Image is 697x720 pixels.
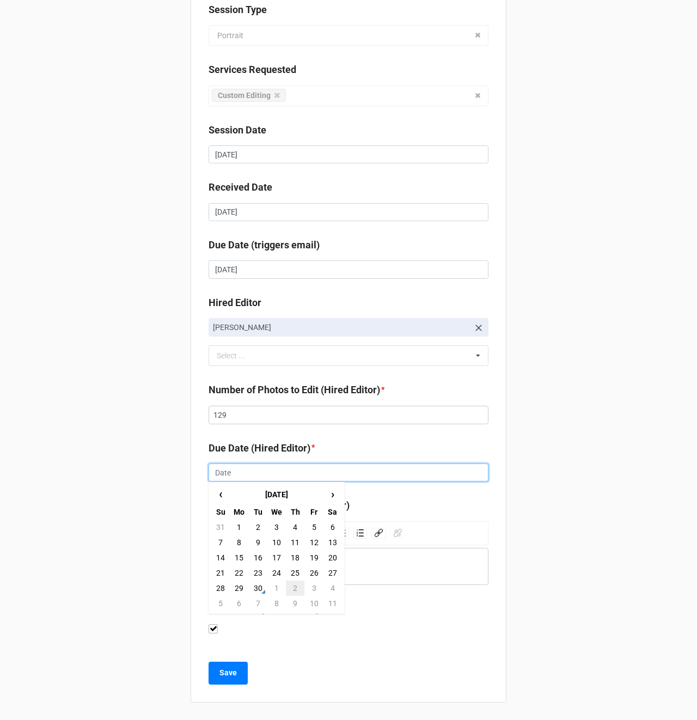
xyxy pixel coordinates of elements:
[353,528,367,539] div: Ordered
[212,485,229,503] span: ‹
[211,520,230,535] td: 31
[209,123,266,138] label: Session Date
[209,441,310,456] label: Due Date (Hired Editor)
[332,525,369,541] div: rdw-list-control
[286,596,304,611] td: 9
[286,520,304,535] td: 4
[209,260,488,279] input: Date
[304,550,323,565] td: 19
[230,520,248,535] td: 1
[209,382,380,398] label: Number of Photos to Edit (Hired Editor)
[249,565,267,581] td: 23
[323,596,342,611] td: 11
[323,520,342,535] td: 6
[211,504,230,520] th: Su
[209,203,488,222] input: Date
[267,581,286,596] td: 1
[323,550,342,565] td: 20
[286,504,304,520] th: Th
[219,667,237,679] b: Save
[249,596,267,611] td: 7
[213,322,469,333] p: [PERSON_NAME]
[390,528,405,539] div: Unlink
[209,295,261,310] label: Hired Editor
[267,596,286,611] td: 8
[304,504,323,520] th: Fr
[304,520,323,535] td: 5
[211,596,230,611] td: 5
[304,565,323,581] td: 26
[371,528,386,539] div: Link
[249,581,267,596] td: 30
[286,535,304,550] td: 11
[211,550,230,565] td: 14
[209,180,272,195] label: Received Date
[209,521,488,545] div: rdw-toolbar
[304,581,323,596] td: 3
[230,596,248,611] td: 6
[209,662,248,685] button: Save
[249,550,267,565] td: 16
[324,485,341,503] span: ›
[286,550,304,565] td: 18
[211,581,230,596] td: 28
[249,504,267,520] th: Tu
[209,521,488,585] div: rdw-wrapper
[209,237,320,253] label: Due Date (triggers email)
[249,520,267,535] td: 2
[286,565,304,581] td: 25
[230,504,248,520] th: Mo
[267,535,286,550] td: 10
[323,504,342,520] th: Sa
[323,535,342,550] td: 13
[230,485,323,504] th: [DATE]
[209,62,296,77] label: Services Requested
[214,350,261,362] div: Select ...
[209,2,267,17] label: Session Type
[230,581,248,596] td: 29
[209,145,488,164] input: Date
[211,535,230,550] td: 7
[267,565,286,581] td: 24
[267,550,286,565] td: 17
[209,463,488,482] input: Date
[211,565,230,581] td: 21
[304,535,323,550] td: 12
[267,520,286,535] td: 3
[304,596,323,611] td: 10
[214,560,484,572] div: rdw-editor
[249,535,267,550] td: 9
[323,581,342,596] td: 4
[286,581,304,596] td: 2
[267,504,286,520] th: We
[230,535,248,550] td: 8
[230,565,248,581] td: 22
[323,565,342,581] td: 27
[369,525,407,541] div: rdw-link-control
[230,550,248,565] td: 15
